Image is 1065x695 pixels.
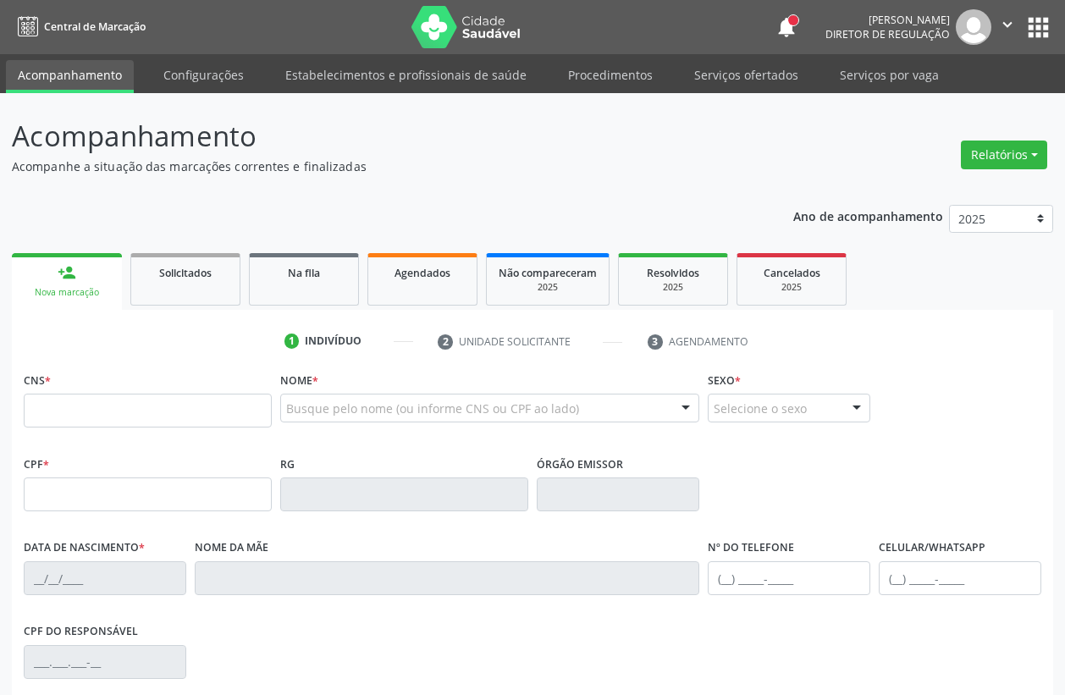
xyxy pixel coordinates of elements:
[24,645,186,679] input: ___.___.___-__
[24,367,51,394] label: CNS
[284,334,300,349] div: 1
[708,367,741,394] label: Sexo
[58,263,76,282] div: person_add
[288,266,320,280] span: Na fila
[395,266,450,280] span: Agendados
[708,561,870,595] input: (__) _____-_____
[12,157,741,175] p: Acompanhe a situação das marcações correntes e finalizadas
[24,535,145,561] label: Data de nascimento
[280,451,295,477] label: RG
[1024,13,1053,42] button: apps
[828,60,951,90] a: Serviços por vaga
[556,60,665,90] a: Procedimentos
[956,9,991,45] img: img
[159,266,212,280] span: Solicitados
[305,334,361,349] div: Indivíduo
[764,266,820,280] span: Cancelados
[12,115,741,157] p: Acompanhamento
[24,286,110,299] div: Nova marcação
[6,60,134,93] a: Acompanhamento
[195,535,268,561] label: Nome da mãe
[825,13,950,27] div: [PERSON_NAME]
[714,400,807,417] span: Selecione o sexo
[537,451,623,477] label: Órgão emissor
[44,19,146,34] span: Central de Marcação
[998,15,1017,34] i: 
[879,561,1041,595] input: (__) _____-_____
[991,9,1024,45] button: 
[152,60,256,90] a: Configurações
[647,266,699,280] span: Resolvidos
[825,27,950,41] span: Diretor de regulação
[749,281,834,294] div: 2025
[286,400,579,417] span: Busque pelo nome (ou informe CNS ou CPF ao lado)
[24,451,49,477] label: CPF
[682,60,810,90] a: Serviços ofertados
[793,205,943,226] p: Ano de acompanhamento
[631,281,715,294] div: 2025
[775,15,798,39] button: notifications
[499,281,597,294] div: 2025
[499,266,597,280] span: Não compareceram
[961,141,1047,169] button: Relatórios
[12,13,146,41] a: Central de Marcação
[273,60,538,90] a: Estabelecimentos e profissionais de saúde
[24,561,186,595] input: __/__/____
[24,619,138,645] label: CPF do responsável
[708,535,794,561] label: Nº do Telefone
[280,367,318,394] label: Nome
[879,535,985,561] label: Celular/WhatsApp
